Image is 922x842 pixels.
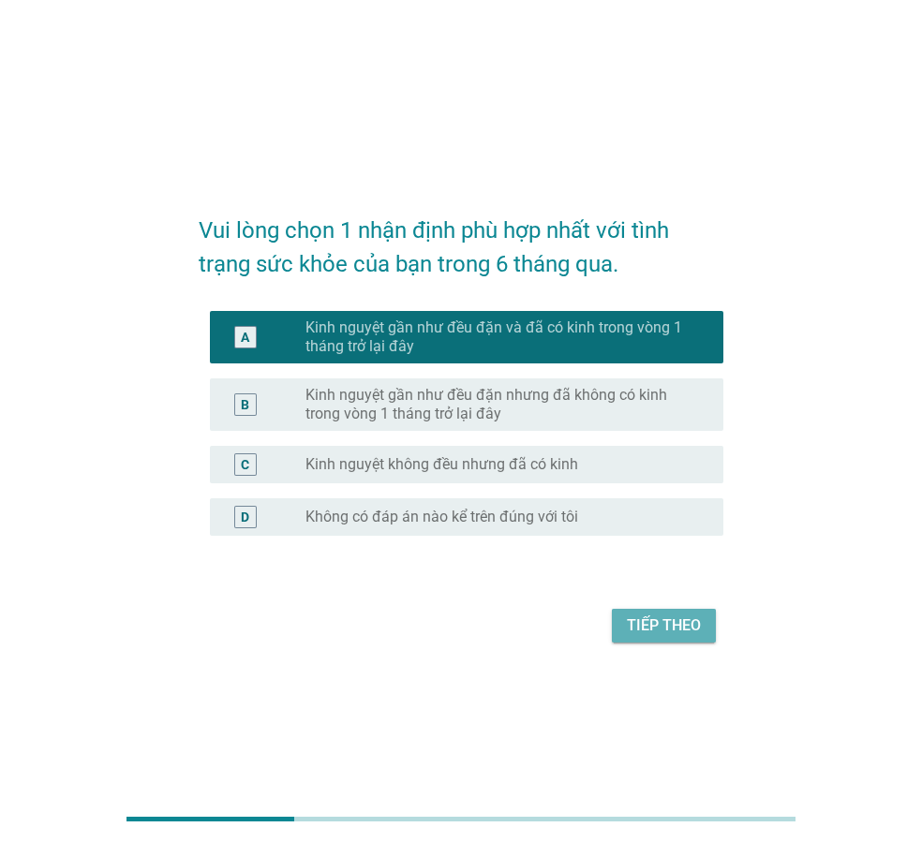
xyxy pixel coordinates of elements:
button: Tiếp theo [612,609,716,643]
div: C [241,454,249,474]
div: D [241,507,249,526]
label: Không có đáp án nào kể trên đúng với tôi [305,508,578,526]
div: A [241,327,249,347]
label: Kinh nguyệt gần như đều đặn nhưng đã không có kinh trong vòng 1 tháng trở lại đây [305,386,693,423]
label: Kinh nguyệt gần như đều đặn và đã có kinh trong vòng 1 tháng trở lại đây [305,318,693,356]
div: Tiếp theo [627,614,701,637]
h2: Vui lòng chọn 1 nhận định phù hợp nhất với tình trạng sức khỏe của bạn trong 6 tháng qua. [199,195,723,281]
div: B [241,394,249,414]
label: Kinh nguyệt không đều nhưng đã có kinh [305,455,578,474]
